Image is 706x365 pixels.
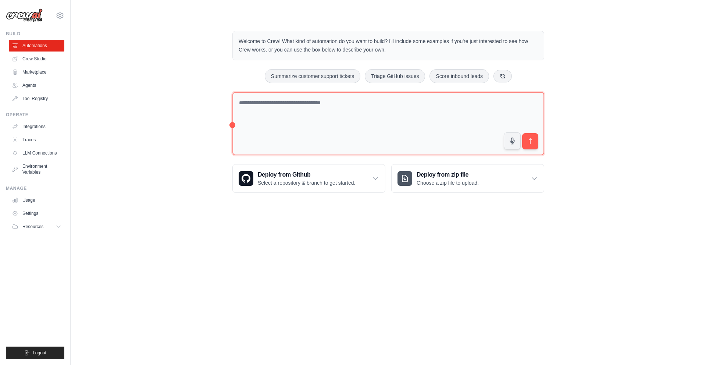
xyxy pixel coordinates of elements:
button: Summarize customer support tickets [265,69,360,83]
a: Marketplace [9,66,64,78]
button: Score inbound leads [429,69,489,83]
a: Automations [9,40,64,52]
a: Tool Registry [9,93,64,104]
p: Choose a zip file to upload. [417,179,479,187]
div: Operate [6,112,64,118]
a: Traces [9,134,64,146]
div: Build [6,31,64,37]
button: Resources [9,221,64,233]
a: LLM Connections [9,147,64,159]
a: Settings [9,208,64,219]
p: Select a repository & branch to get started. [258,179,355,187]
span: Logout [33,350,46,356]
a: Usage [9,194,64,206]
img: Logo [6,8,43,22]
a: Crew Studio [9,53,64,65]
p: Welcome to Crew! What kind of automation do you want to build? I'll include some examples if you'... [239,37,538,54]
a: Agents [9,79,64,91]
a: Environment Variables [9,160,64,178]
h3: Deploy from zip file [417,170,479,179]
a: Integrations [9,121,64,132]
h3: Deploy from Github [258,170,355,179]
button: Triage GitHub issues [365,69,425,83]
button: Logout [6,347,64,359]
div: Manage [6,185,64,191]
span: Resources [22,224,43,230]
